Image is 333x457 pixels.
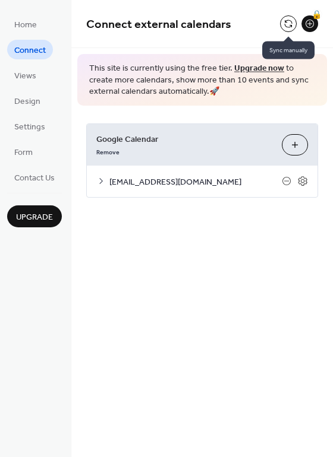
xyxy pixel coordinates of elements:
[7,116,52,136] a: Settings
[86,13,231,36] span: Connect external calendars
[14,19,37,31] span: Home
[14,121,45,134] span: Settings
[109,176,282,188] span: [EMAIL_ADDRESS][DOMAIN_NAME]
[16,211,53,224] span: Upgrade
[7,40,53,59] a: Connect
[7,142,40,161] a: Form
[7,205,62,227] button: Upgrade
[96,148,120,156] span: Remove
[14,70,36,82] span: Views
[7,91,48,110] a: Design
[14,45,46,57] span: Connect
[262,42,315,59] span: Sync manually
[7,14,44,34] a: Home
[7,65,43,85] a: Views
[14,96,40,108] span: Design
[14,147,33,159] span: Form
[96,133,272,145] span: Google Calendar
[234,61,284,77] a: Upgrade now
[7,167,62,187] a: Contact Us
[14,172,55,185] span: Contact Us
[89,63,315,98] span: This site is currently using the free tier. to create more calendars, show more than 10 events an...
